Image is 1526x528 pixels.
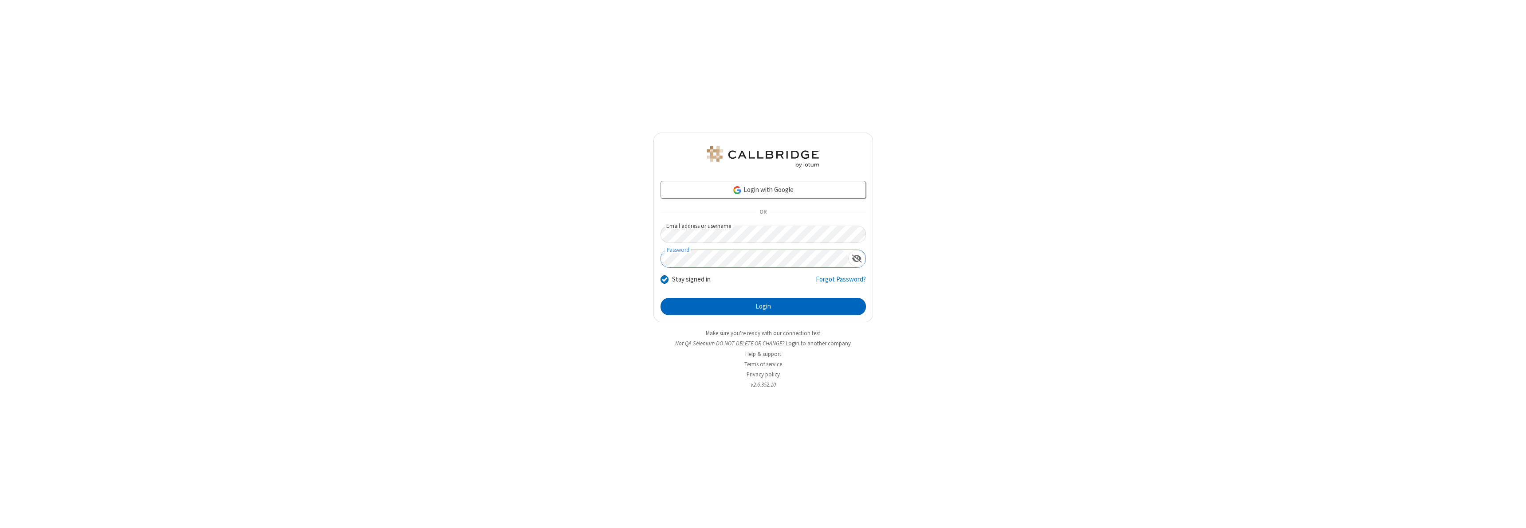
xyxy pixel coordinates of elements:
[732,185,742,195] img: google-icon.png
[661,250,848,267] input: Password
[661,226,866,243] input: Email address or username
[744,360,782,368] a: Terms of service
[705,146,821,168] img: QA Selenium DO NOT DELETE OR CHANGE
[747,371,780,378] a: Privacy policy
[816,274,866,291] a: Forgot Password?
[672,274,711,285] label: Stay signed in
[786,339,851,348] button: Login to another company
[653,380,873,389] li: v2.6.352.10
[706,329,820,337] a: Make sure you're ready with our connection test
[661,298,866,316] button: Login
[661,181,866,199] a: Login with Google
[756,206,770,219] span: OR
[1504,505,1519,522] iframe: Chat
[653,339,873,348] li: Not QA Selenium DO NOT DELETE OR CHANGE?
[848,250,865,266] div: Show password
[745,350,781,358] a: Help & support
